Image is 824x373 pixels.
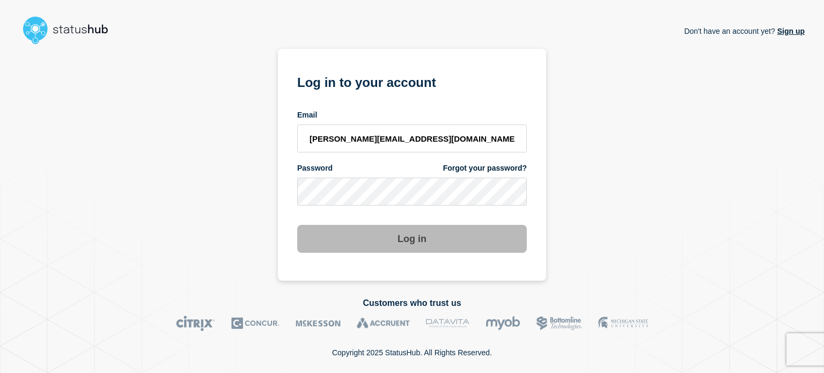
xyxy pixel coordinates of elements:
[297,71,527,91] h1: Log in to your account
[598,316,648,331] img: MSU logo
[485,316,520,331] img: myob logo
[176,316,215,331] img: Citrix logo
[297,178,527,206] input: password input
[296,316,341,331] img: McKesson logo
[443,163,527,173] a: Forgot your password?
[297,110,317,120] span: Email
[536,316,582,331] img: Bottomline logo
[231,316,279,331] img: Concur logo
[684,18,805,44] p: Don't have an account yet?
[297,125,527,152] input: email input
[332,348,492,357] p: Copyright 2025 StatusHub. All Rights Reserved.
[357,316,410,331] img: Accruent logo
[297,163,333,173] span: Password
[19,298,805,308] h2: Customers who trust us
[426,316,469,331] img: DataVita logo
[19,13,121,47] img: StatusHub logo
[775,27,805,35] a: Sign up
[297,225,527,253] button: Log in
